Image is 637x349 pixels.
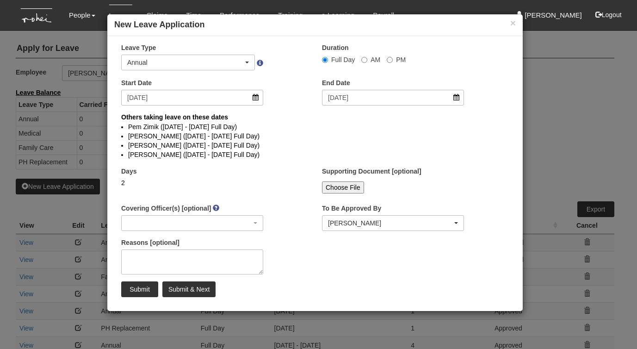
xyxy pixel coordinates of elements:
b: Others taking leave on these dates [121,113,228,121]
div: Annual [127,58,243,67]
button: Annual [121,55,255,70]
label: End Date [322,78,350,87]
iframe: chat widget [598,312,628,340]
label: Duration [322,43,349,52]
input: Submit & Next [162,281,216,297]
span: Full Day [331,56,355,63]
span: AM [371,56,380,63]
div: [PERSON_NAME] [328,218,452,228]
button: × [510,18,516,28]
input: d/m/yyyy [322,90,464,106]
label: Start Date [121,78,152,87]
li: [PERSON_NAME] ([DATE] - [DATE] Full Day) [128,131,502,141]
li: [PERSON_NAME] ([DATE] - [DATE] Full Day) [128,150,502,159]
label: Supporting Document [optional] [322,167,421,176]
b: New Leave Application [114,20,204,29]
input: Choose File [322,181,364,193]
li: Pem Zimik ([DATE] - [DATE] Full Day) [128,122,502,131]
label: Leave Type [121,43,156,52]
button: Evelyn Lim [322,215,464,231]
span: PM [396,56,406,63]
input: Submit [121,281,158,297]
label: Days [121,167,136,176]
li: [PERSON_NAME] ([DATE] - [DATE] Full Day) [128,141,502,150]
label: Reasons [optional] [121,238,179,247]
label: Covering Officer(s) [optional] [121,204,211,213]
label: To Be Approved By [322,204,381,213]
input: d/m/yyyy [121,90,263,106]
div: 2 [121,178,263,187]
